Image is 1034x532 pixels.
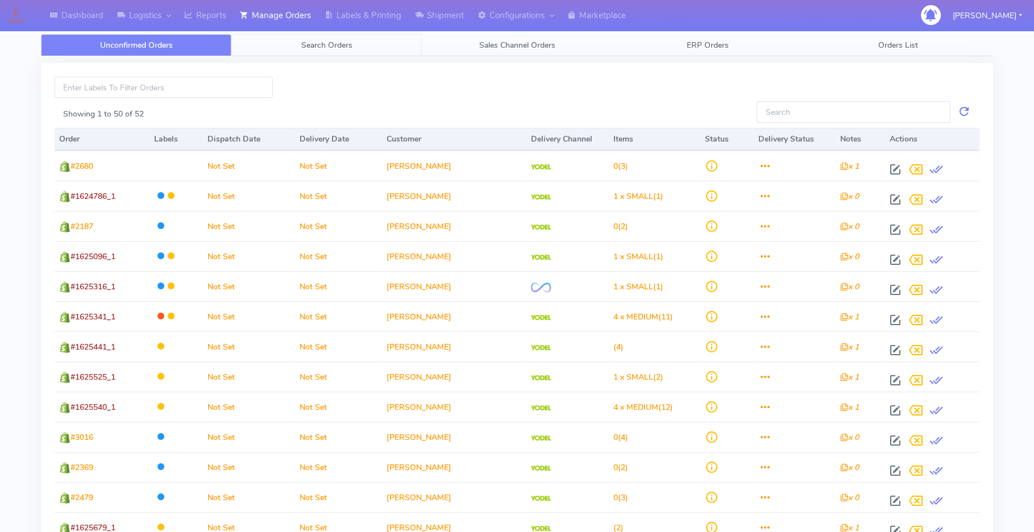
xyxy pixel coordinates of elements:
[944,4,1031,27] button: [PERSON_NAME]
[294,361,382,392] td: Not Set
[203,211,295,241] td: Not Set
[531,315,551,321] img: Yodel
[294,422,382,452] td: Not Set
[294,181,382,211] td: Not Set
[70,221,93,232] span: #2187
[613,221,618,232] span: 0
[531,496,551,501] img: Yodel
[613,372,663,383] span: (2)
[613,311,658,322] span: 4 x MEDIUM
[382,301,526,331] td: [PERSON_NAME]
[840,191,859,202] i: x 0
[531,164,551,170] img: Yodel
[294,271,382,301] td: Not Set
[294,452,382,482] td: Not Set
[840,432,859,443] i: x 0
[294,301,382,331] td: Not Set
[203,301,295,331] td: Not Set
[382,211,526,241] td: [PERSON_NAME]
[203,452,295,482] td: Not Set
[840,372,859,383] i: x 1
[613,492,618,503] span: 0
[613,251,663,262] span: (1)
[613,161,618,172] span: 0
[531,435,551,441] img: Yodel
[613,221,628,232] span: (2)
[531,405,551,411] img: Yodel
[382,452,526,482] td: [PERSON_NAME]
[613,191,663,202] span: (1)
[840,221,859,232] i: x 0
[70,161,93,172] span: #2680
[840,492,859,503] i: x 0
[613,281,663,292] span: (1)
[294,482,382,512] td: Not Set
[70,432,93,443] span: #3016
[203,422,295,452] td: Not Set
[613,281,653,292] span: 1 x SMALL
[479,40,555,51] span: Sales Channel Orders
[531,255,551,260] img: Yodel
[294,151,382,181] td: Not Set
[382,482,526,512] td: [PERSON_NAME]
[836,128,885,151] th: Notes
[613,432,628,443] span: (4)
[878,40,918,51] span: Orders List
[613,462,628,473] span: (2)
[294,211,382,241] td: Not Set
[203,482,295,512] td: Not Set
[757,101,950,122] input: Search
[70,462,93,473] span: #2369
[301,40,352,51] span: Search Orders
[840,462,859,473] i: x 0
[531,375,551,381] img: Yodel
[613,402,673,413] span: (12)
[526,128,608,151] th: Delivery Channel
[613,462,618,473] span: 0
[885,128,979,151] th: Actions
[382,271,526,301] td: [PERSON_NAME]
[382,422,526,452] td: [PERSON_NAME]
[100,40,173,51] span: Unconfirmed Orders
[382,151,526,181] td: [PERSON_NAME]
[613,191,653,202] span: 1 x SMALL
[203,331,295,361] td: Not Set
[70,492,93,503] span: #2479
[531,194,551,200] img: Yodel
[70,281,115,292] span: #1625316_1
[63,108,144,120] label: Showing 1 to 50 of 52
[613,492,628,503] span: (3)
[613,311,673,322] span: (11)
[41,34,993,56] ul: Tabs
[203,361,295,392] td: Not Set
[609,128,701,151] th: Items
[70,342,115,352] span: #1625441_1
[754,128,836,151] th: Delivery Status
[70,311,115,322] span: #1625341_1
[382,361,526,392] td: [PERSON_NAME]
[613,161,628,172] span: (3)
[531,465,551,471] img: Yodel
[613,402,658,413] span: 4 x MEDIUM
[382,392,526,422] td: [PERSON_NAME]
[203,271,295,301] td: Not Set
[840,161,859,172] i: x 1
[55,77,273,98] input: Enter Labels To Filter Orders
[294,392,382,422] td: Not Set
[70,372,115,383] span: #1625525_1
[613,372,653,383] span: 1 x SMALL
[294,128,382,151] th: Delivery Date
[203,241,295,271] td: Not Set
[294,331,382,361] td: Not Set
[382,241,526,271] td: [PERSON_NAME]
[840,342,859,352] i: x 1
[613,432,618,443] span: 0
[294,241,382,271] td: Not Set
[613,342,624,352] span: (4)
[531,225,551,230] img: Yodel
[150,128,203,151] th: Labels
[840,402,859,413] i: x 1
[840,311,859,322] i: x 1
[203,128,295,151] th: Dispatch Date
[531,282,551,292] img: OnFleet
